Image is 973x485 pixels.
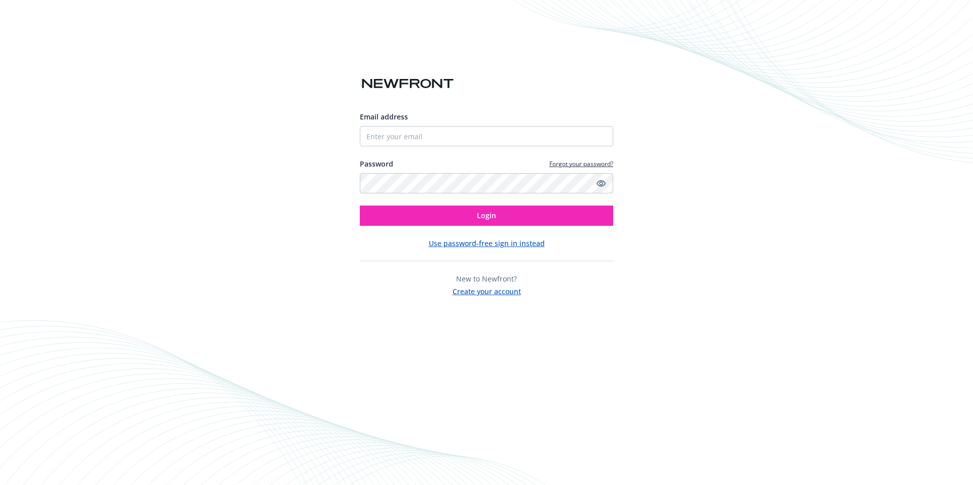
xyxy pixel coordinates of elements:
[453,284,521,297] button: Create your account
[456,274,517,284] span: New to Newfront?
[549,159,613,168] a: Forgot your password?
[360,126,613,146] input: Enter your email
[477,211,496,220] span: Login
[360,75,456,93] img: Newfront logo
[360,158,393,169] label: Password
[360,112,408,122] span: Email address
[429,238,545,249] button: Use password-free sign in instead
[360,173,613,193] input: Enter your password
[595,177,607,189] a: Show password
[360,206,613,226] button: Login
